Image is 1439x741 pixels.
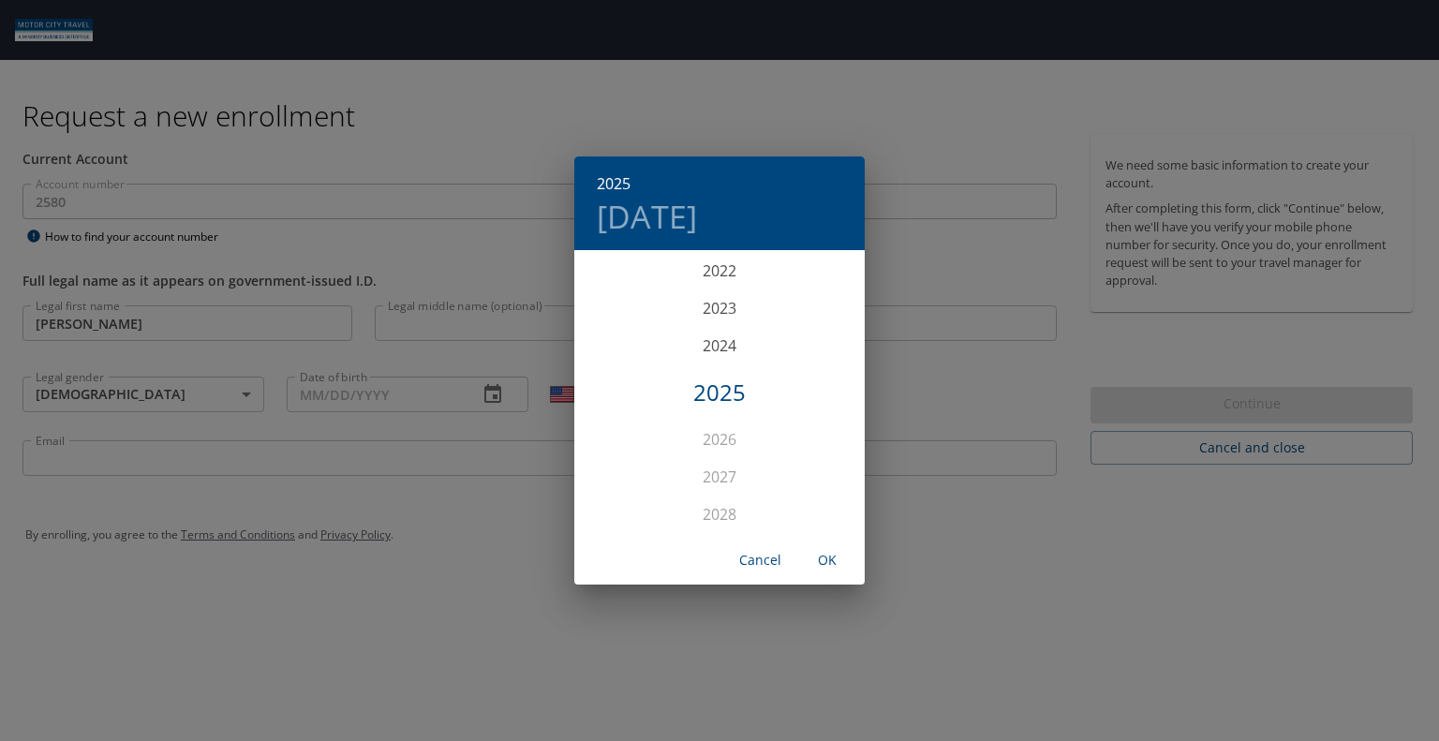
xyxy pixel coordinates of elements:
[574,252,865,289] div: 2022
[597,170,630,197] button: 2025
[797,543,857,578] button: OK
[574,327,865,364] div: 2024
[597,197,697,236] button: [DATE]
[737,549,782,572] span: Cancel
[574,289,865,327] div: 2023
[574,374,865,411] div: 2025
[730,543,790,578] button: Cancel
[805,549,850,572] span: OK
